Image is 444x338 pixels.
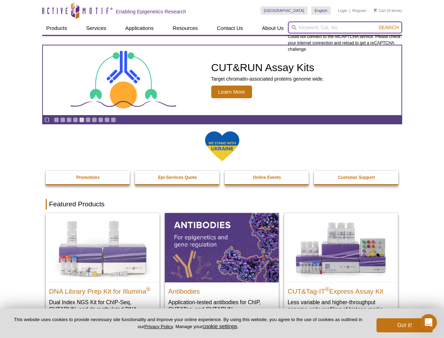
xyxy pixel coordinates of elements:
[92,117,97,123] a: Go to slide 7
[211,76,324,82] p: Target chromatin-associated proteins genome wide.
[49,284,156,295] h2: DNA Library Prep Kit for Illumina
[165,213,279,282] img: All Antibodies
[73,117,78,123] a: Go to slide 4
[46,171,131,184] a: Promotions
[288,284,394,295] h2: CUT&Tag-IT Express Assay Kit
[288,21,402,52] div: Could not connect to the reCAPTCHA service. Please check your internet connection and reload to g...
[46,199,399,209] h2: Featured Products
[168,284,275,295] h2: Antibodies
[260,6,308,15] a: [GEOGRAPHIC_DATA]
[314,171,399,184] a: Customer Support
[211,86,252,98] span: Learn More
[11,317,365,330] p: This website uses cookies to provide necessary site functionality and improve your online experie...
[374,6,402,15] li: (0 items)
[253,175,281,180] strong: Online Events
[85,117,91,123] a: Go to slide 6
[288,21,402,33] input: Keyword, Cat. No.
[60,117,65,123] a: Go to slide 2
[377,318,433,332] button: Got it!
[46,213,160,282] img: DNA Library Prep Kit for Illumina
[284,213,398,282] img: CUT&Tag-IT® Express Assay Kit
[225,171,310,184] a: Online Events
[43,45,401,115] article: CUT&RUN Assay Kits
[104,117,110,123] a: Go to slide 9
[211,62,324,73] h2: CUT&RUN Assay Kits
[42,21,71,35] a: Products
[168,21,202,35] a: Resources
[54,117,59,123] a: Go to slide 1
[135,171,220,184] a: Epi-Services Quote
[213,21,247,35] a: Contact Us
[378,25,399,30] span: Search
[121,21,158,35] a: Applications
[76,175,100,180] strong: Promotions
[46,213,160,327] a: DNA Library Prep Kit for Illumina DNA Library Prep Kit for Illumina® Dual Index NGS Kit for ChIP-...
[205,131,240,162] img: We Stand With Ukraine
[288,299,394,313] p: Less variable and higher-throughput genome-wide profiling of histone marks​.
[165,213,279,320] a: All Antibodies Antibodies Application-tested antibodies for ChIP, CUT&Tag, and CUT&RUN.
[82,21,111,35] a: Services
[146,286,150,292] sup: ®
[98,117,103,123] a: Go to slide 8
[202,323,237,329] button: cookie settings
[284,213,398,320] a: CUT&Tag-IT® Express Assay Kit CUT&Tag-IT®Express Assay Kit Less variable and higher-throughput ge...
[349,6,350,15] li: |
[116,8,186,15] h2: Enabling Epigenetics Research
[144,324,173,329] a: Privacy Policy
[111,117,116,123] a: Go to slide 10
[168,299,275,313] p: Application-tested antibodies for ChIP, CUT&Tag, and CUT&RUN.
[158,175,197,180] strong: Epi-Services Quote
[325,286,329,292] sup: ®
[338,175,375,180] strong: Customer Support
[311,6,331,15] a: English
[376,24,401,31] button: Search
[420,314,437,331] iframe: Intercom live chat
[338,8,347,13] a: Login
[49,299,156,320] p: Dual Index NGS Kit for ChIP-Seq, CUT&RUN, and ds methylated DNA assays.
[374,8,386,13] a: Cart
[352,8,367,13] a: Register
[44,117,50,123] a: Toggle autoplay
[258,21,288,35] a: About Us
[374,8,377,12] img: Your Cart
[79,117,84,123] a: Go to slide 5
[66,117,72,123] a: Go to slide 3
[43,45,401,115] a: CUT&RUN Assay Kits CUT&RUN Assay Kits Target chromatin-associated proteins genome wide. Learn More
[71,48,176,113] img: CUT&RUN Assay Kits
